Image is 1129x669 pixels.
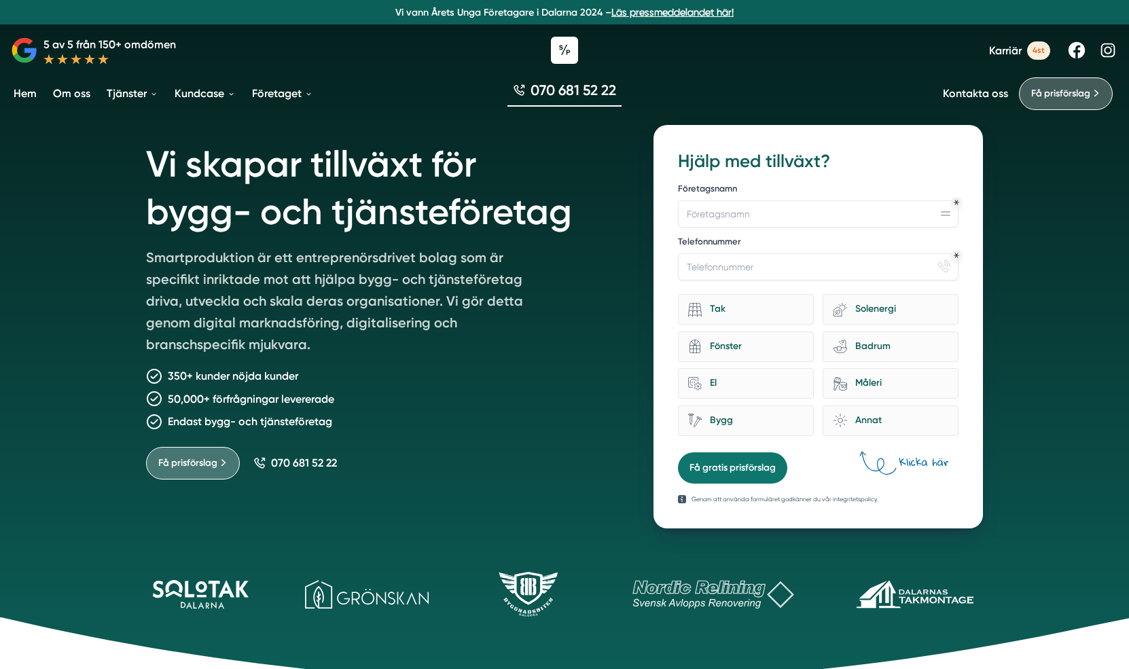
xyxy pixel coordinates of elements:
[50,76,93,111] a: Om oss
[507,80,622,107] a: 070 681 52 22
[253,456,337,469] a: 070 681 52 22
[168,367,298,384] p: 350+ kunder nöjda kunder
[678,183,958,198] label: Företagsnamn
[531,80,616,100] span: 070 681 52 22
[249,76,316,111] a: Företaget
[678,452,787,484] button: Få gratis prisförslag
[104,76,161,111] a: Tjänster
[43,36,176,53] p: 5 av 5 från 150+ omdömen
[146,247,537,361] p: Smartproduktion är ett entreprenörsdrivet bolag som är specifikt inriktade mot att hjälpa bygg- o...
[146,125,621,247] h1: Vi skapar tillväxt för bygg- och tjänsteföretag
[678,200,958,228] input: Företagsnamn
[954,200,959,205] div: Obligatoriskt
[168,391,334,408] p: 50,000+ förfrågningar levererade
[172,76,238,111] a: Kundcase
[11,76,39,111] a: Hem
[158,456,217,471] span: Få prisförslag
[146,447,240,480] a: Få prisförslag
[1027,41,1050,60] span: 4st
[678,149,958,174] h3: Hjälp med tillväxt?
[1031,86,1090,101] span: Få prisförslag
[954,253,959,258] div: Obligatoriskt
[989,41,1050,60] a: Karriär 4st
[678,253,958,281] input: Telefonnummer
[271,456,337,469] span: 070 681 52 22
[168,413,332,430] p: Endast bygg- och tjänsteföretag
[678,236,958,251] label: Telefonnummer
[989,44,1022,57] span: Karriär
[943,87,1008,100] a: Kontakta oss
[692,494,878,504] p: Genom att använda formuläret godkänner du vår integritetspolicy.
[1019,77,1113,110] a: Få prisförslag
[5,5,1124,19] p: Vi vann Årets Unga Företagare i Dalarna 2024 –
[611,7,734,18] a: Läs pressmeddelandet här!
